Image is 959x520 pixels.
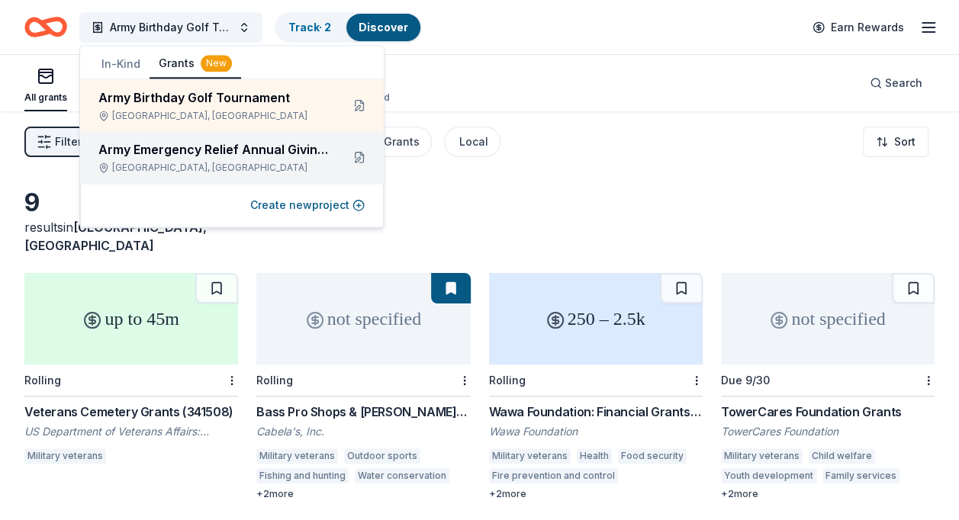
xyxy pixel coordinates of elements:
[577,448,612,464] div: Health
[618,448,687,464] div: Food security
[355,468,449,483] div: Water conservation
[489,273,703,500] a: 250 – 2.5kRollingWawa Foundation: Financial Grants - Local Connection Grants (Grants less than $2...
[256,424,470,439] div: Cabela's, Inc.
[489,448,571,464] div: Military veterans
[24,374,61,387] div: Rolling
[24,218,238,255] div: results
[489,424,703,439] div: Wawa Foundation
[721,273,935,500] a: not specifiedDue 9/30TowerCares Foundation GrantsTowerCares FoundationMilitary veteransChild welf...
[256,273,470,364] div: not specified
[201,55,232,72] div: New
[489,374,526,387] div: Rolling
[150,50,241,79] button: Grants
[24,403,238,421] div: Veterans Cemetery Grants (341508)
[98,162,329,174] div: [GEOGRAPHIC_DATA], [GEOGRAPHIC_DATA]
[98,110,329,122] div: [GEOGRAPHIC_DATA], [GEOGRAPHIC_DATA]
[24,424,238,439] div: US Department of Veterans Affairs: National Cemetery System
[721,403,935,421] div: TowerCares Foundation Grants
[275,12,422,43] button: Track· 2Discover
[256,488,470,500] div: + 2 more
[721,448,803,464] div: Military veterans
[256,273,470,500] a: not specifiedRollingBass Pro Shops & [PERSON_NAME]'s FundingCabela's, Inc.Military veteransOutdoo...
[858,68,935,98] button: Search
[344,448,420,464] div: Outdoor sports
[98,88,329,107] div: Army Birthday Golf Tournament
[444,127,500,157] button: Local
[359,21,408,34] a: Discover
[79,12,262,43] button: Army Birthday Golf Tournament
[721,424,935,439] div: TowerCares Foundation
[110,18,232,37] span: Army Birthday Golf Tournament
[256,403,470,421] div: Bass Pro Shops & [PERSON_NAME]'s Funding
[803,14,913,41] a: Earn Rewards
[721,273,935,364] div: not specified
[863,127,928,157] button: Sort
[24,127,94,157] button: Filter1
[489,468,618,483] div: Fire prevention and control
[809,448,875,464] div: Child welfare
[822,468,899,483] div: Family services
[24,448,106,464] div: Military veterans
[288,21,331,34] a: Track· 2
[98,140,329,159] div: Army Emergency Relief Annual Giving Campaign
[489,273,703,364] div: 250 – 2.5k
[894,133,916,151] span: Sort
[721,488,935,500] div: + 2 more
[256,448,338,464] div: Military veterans
[24,61,67,111] button: All grants
[250,196,365,214] button: Create newproject
[256,468,349,483] div: Fishing and hunting
[885,74,922,92] span: Search
[459,133,488,151] div: Local
[24,273,238,468] a: up to 45mRollingVeterans Cemetery Grants (341508)US Department of Veterans Affairs: National Ceme...
[55,133,82,151] span: Filter
[256,374,293,387] div: Rolling
[489,403,703,421] div: Wawa Foundation: Financial Grants - Local Connection Grants (Grants less than $2,500)
[352,133,420,151] div: CyberGrants
[489,488,703,500] div: + 2 more
[92,50,150,78] button: In-Kind
[24,188,238,218] div: 9
[24,91,67,104] div: All grants
[721,468,816,483] div: Youth development
[337,127,432,157] button: CyberGrants
[24,273,238,364] div: up to 45m
[721,374,770,387] div: Due 9/30
[24,9,67,45] a: Home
